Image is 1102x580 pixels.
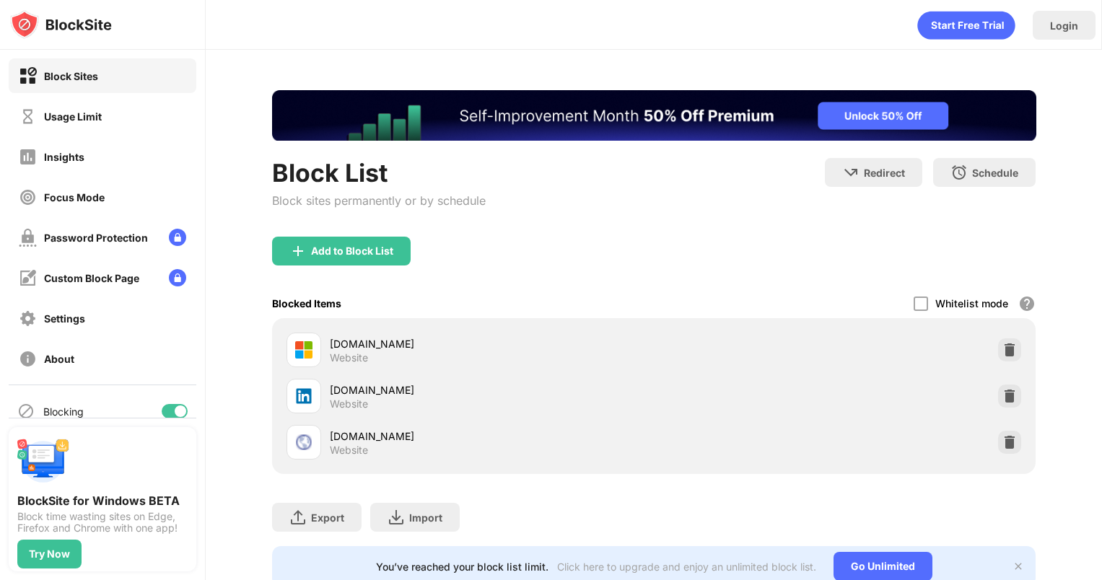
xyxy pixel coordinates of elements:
div: Website [330,444,368,457]
div: Insights [44,151,84,163]
img: lock-menu.svg [169,269,186,286]
div: You’ve reached your block list limit. [376,561,548,573]
div: About [44,353,74,365]
div: Try Now [29,548,70,560]
div: Usage Limit [44,110,102,123]
div: Website [330,351,368,364]
div: Export [311,511,344,524]
iframe: Banner [272,90,1036,141]
div: Blocking [43,405,84,418]
div: Block List [272,158,486,188]
img: favicons [295,387,312,405]
div: Block sites permanently or by schedule [272,193,486,208]
div: animation [917,11,1015,40]
div: Custom Block Page [44,272,139,284]
img: about-off.svg [19,350,37,368]
img: logo-blocksite.svg [10,10,112,39]
div: Click here to upgrade and enjoy an unlimited block list. [557,561,816,573]
img: password-protection-off.svg [19,229,37,247]
div: [DOMAIN_NAME] [330,429,654,444]
img: lock-menu.svg [169,229,186,246]
div: BlockSite for Windows BETA [17,493,188,508]
img: insights-off.svg [19,148,37,166]
img: customize-block-page-off.svg [19,269,37,287]
div: [DOMAIN_NAME] [330,336,654,351]
img: push-desktop.svg [17,436,69,488]
div: Schedule [972,167,1018,179]
img: favicons [295,341,312,359]
div: Import [409,511,442,524]
img: settings-off.svg [19,309,37,328]
div: Login [1050,19,1078,32]
div: Website [330,397,368,410]
img: x-button.svg [1013,561,1024,572]
img: focus-off.svg [19,188,37,206]
div: Block time wasting sites on Edge, Firefox and Chrome with one app! [17,511,188,534]
div: [DOMAIN_NAME] [330,382,654,397]
div: Redirect [864,167,905,179]
img: block-on.svg [19,67,37,85]
img: blocking-icon.svg [17,403,35,420]
div: Password Protection [44,232,148,244]
img: favicons [295,434,312,451]
img: time-usage-off.svg [19,107,37,126]
div: Add to Block List [311,245,393,257]
div: Blocked Items [272,297,341,309]
div: Block Sites [44,70,98,82]
div: Focus Mode [44,191,105,203]
div: Settings [44,312,85,325]
div: Whitelist mode [935,297,1008,309]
